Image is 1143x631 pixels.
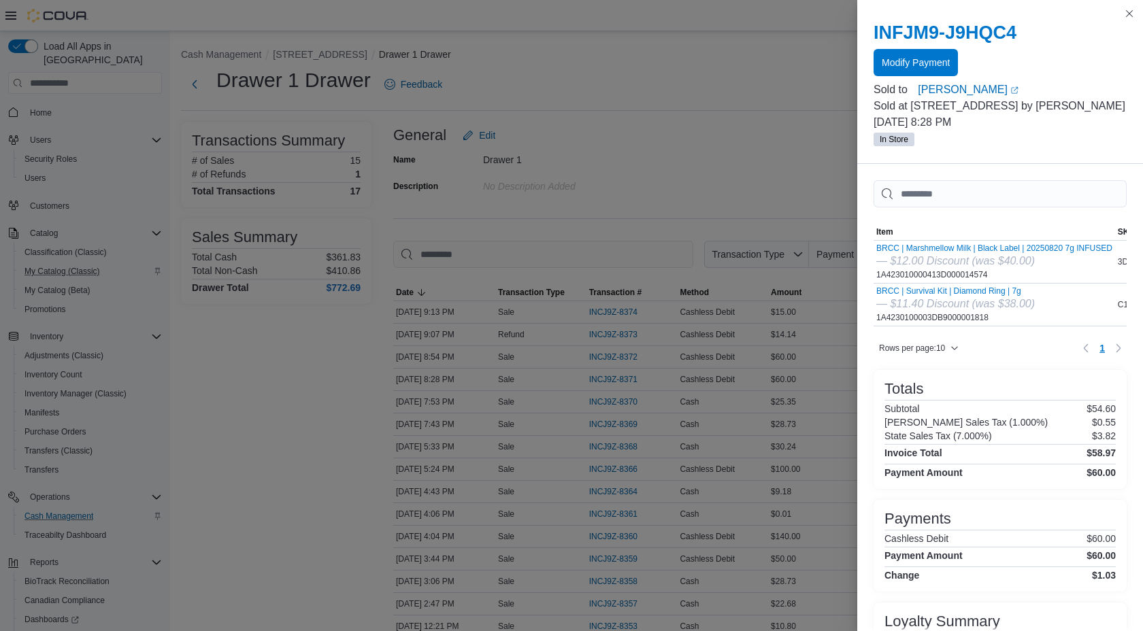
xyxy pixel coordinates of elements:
span: In Store [874,133,914,146]
button: Item [874,224,1115,240]
span: In Store [880,133,908,146]
button: Page 1 of 1 [1094,337,1110,359]
h6: [PERSON_NAME] Sales Tax (1.000%) [884,417,1048,428]
span: 1 [1099,341,1105,355]
p: Sold at [STREET_ADDRESS] by [PERSON_NAME] [874,98,1127,114]
h3: Totals [884,381,923,397]
span: Rows per page : 10 [879,343,945,354]
p: $60.00 [1087,533,1116,544]
h3: Payments [884,511,951,527]
ul: Pagination for table: MemoryTable from EuiInMemoryTable [1094,337,1110,359]
div: 1A4230100003DB9000001818 [876,286,1035,323]
h4: $1.03 [1092,570,1116,581]
button: Modify Payment [874,49,958,76]
button: Close this dialog [1121,5,1138,22]
button: Next page [1110,340,1127,356]
h4: Payment Amount [884,550,963,561]
h4: $60.00 [1087,550,1116,561]
h6: Subtotal [884,403,919,414]
p: $54.60 [1087,403,1116,414]
div: Sold to [874,82,915,98]
button: Rows per page:10 [874,340,964,356]
div: — $12.00 Discount (was $40.00) [876,253,1112,269]
input: This is a search bar. As you type, the results lower in the page will automatically filter. [874,180,1127,207]
span: Modify Payment [882,56,950,69]
span: Item [876,226,893,237]
h4: Invoice Total [884,447,942,458]
button: BRCC | Survival Kit | Diamond Ring | 7g [876,286,1035,296]
h3: Loyalty Summary [884,613,1000,630]
h2: INFJM9-J9HQC4 [874,22,1127,44]
h4: $60.00 [1087,467,1116,478]
p: $0.55 [1092,417,1116,428]
div: 1A423010000413D000014574 [876,243,1112,280]
a: [PERSON_NAME]External link [918,82,1127,98]
button: Previous page [1078,340,1094,356]
h6: Cashless Debit [884,533,948,544]
svg: External link [1010,86,1018,95]
h4: Change [884,570,919,581]
nav: Pagination for table: MemoryTable from EuiInMemoryTable [1078,337,1127,359]
div: — $11.40 Discount (was $38.00) [876,296,1035,312]
h6: State Sales Tax (7.000%) [884,430,992,441]
h4: $58.97 [1087,447,1116,458]
button: BRCC | Marshmellow Milk | Black Label | 20250820 7g INFUSED [876,243,1112,253]
h4: Payment Amount [884,467,963,478]
p: $3.82 [1092,430,1116,441]
p: [DATE] 8:28 PM [874,114,1127,131]
span: SKU [1118,226,1135,237]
